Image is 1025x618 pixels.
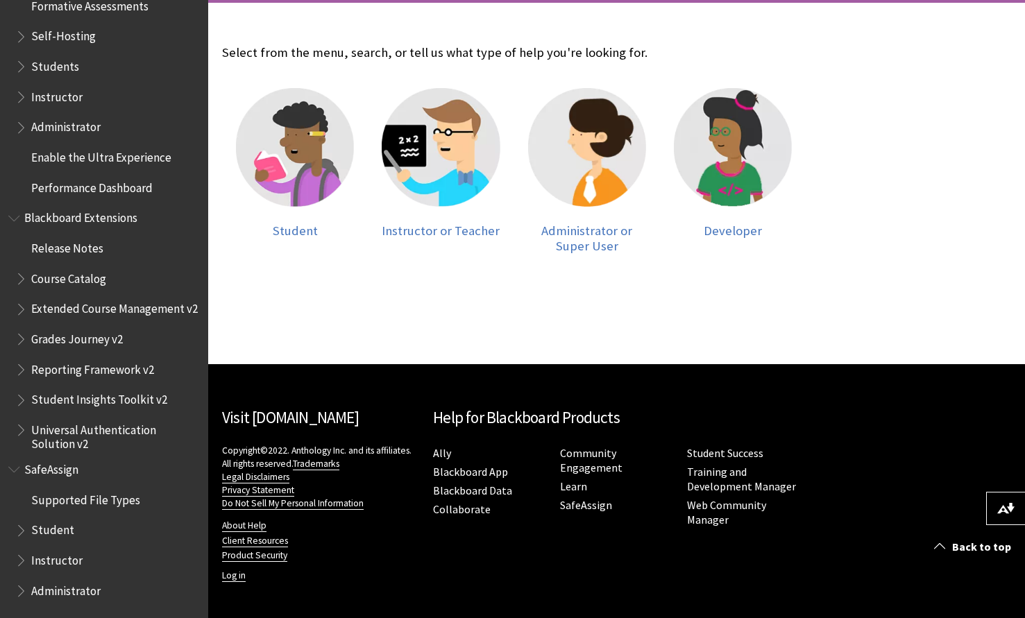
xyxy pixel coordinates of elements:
[31,358,154,377] span: Reporting Framework v2
[382,88,500,206] img: Instructor
[31,388,167,407] span: Student Insights Toolkit v2
[222,549,287,562] a: Product Security
[222,444,419,510] p: Copyright©2022. Anthology Inc. and its affiliates. All rights reserved.
[222,569,246,582] a: Log in
[31,549,83,567] span: Instructor
[674,88,792,253] a: Developer
[528,88,646,206] img: Administrator
[222,484,294,497] a: Privacy Statement
[222,535,288,547] a: Client Resources
[31,519,74,538] span: Student
[382,88,500,253] a: Instructor Instructor or Teacher
[433,446,451,461] a: Ally
[222,520,266,532] a: About Help
[222,407,359,427] a: Visit [DOMAIN_NAME]
[31,25,96,44] span: Self-Hosting
[31,116,101,135] span: Administrator
[8,207,200,452] nav: Book outline for Blackboard Extensions
[31,237,103,255] span: Release Notes
[222,497,364,510] a: Do Not Sell My Personal Information
[222,471,289,483] a: Legal Disclaimers
[31,488,140,507] span: Supported File Types
[8,458,200,602] nav: Book outline for Blackboard SafeAssign
[31,85,83,104] span: Instructor
[31,327,123,346] span: Grades Journey v2
[31,418,198,451] span: Universal Authentication Solution v2
[31,579,101,598] span: Administrator
[541,223,632,254] span: Administrator or Super User
[704,223,762,239] span: Developer
[560,498,612,513] a: SafeAssign
[273,223,318,239] span: Student
[31,176,153,195] span: Performance Dashboard
[528,88,646,253] a: Administrator Administrator or Super User
[31,298,198,316] span: Extended Course Management v2
[433,406,800,430] h2: Help for Blackboard Products
[924,534,1025,560] a: Back to top
[222,44,806,62] p: Select from the menu, search, or tell us what type of help you're looking for.
[433,483,512,498] a: Blackboard Data
[24,207,137,225] span: Blackboard Extensions
[687,465,796,494] a: Training and Development Manager
[433,465,508,479] a: Blackboard App
[687,498,766,527] a: Web Community Manager
[687,446,763,461] a: Student Success
[382,223,500,239] span: Instructor or Teacher
[31,267,106,286] span: Course Catalog
[31,146,171,164] span: Enable the Ultra Experience
[31,55,79,74] span: Students
[24,458,78,477] span: SafeAssign
[236,88,354,253] a: Student Student
[560,479,587,494] a: Learn
[560,446,622,475] a: Community Engagement
[433,502,491,517] a: Collaborate
[293,458,339,470] a: Trademarks
[236,88,354,206] img: Student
